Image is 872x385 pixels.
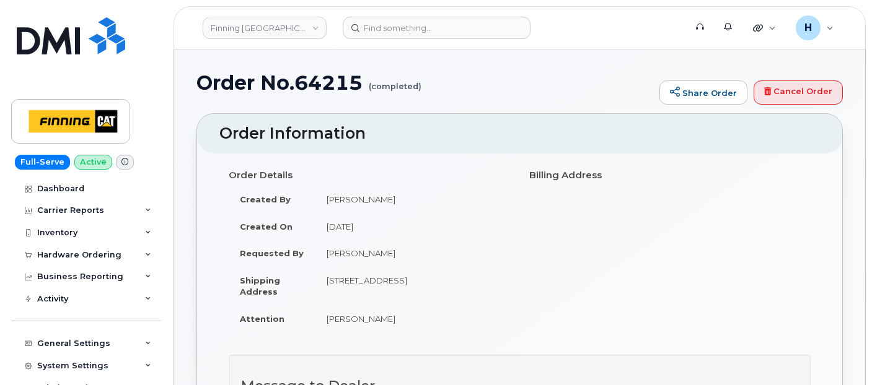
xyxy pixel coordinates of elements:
td: [PERSON_NAME] [315,240,511,267]
strong: Attention [240,314,284,324]
td: [PERSON_NAME] [315,305,511,332]
strong: Requested By [240,248,304,258]
strong: Shipping Address [240,275,280,297]
td: [PERSON_NAME] [315,186,511,213]
a: Share Order [659,80,747,105]
strong: Created By [240,194,291,204]
h1: Order No.64215 [196,72,653,93]
td: [DATE] [315,213,511,240]
td: [STREET_ADDRESS] [315,267,511,305]
h4: Order Details [229,170,511,181]
h2: Order Information [219,125,820,142]
a: Cancel Order [754,80,843,105]
h4: Billing Address [529,170,811,181]
small: (completed) [369,72,421,91]
strong: Created On [240,222,293,231]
